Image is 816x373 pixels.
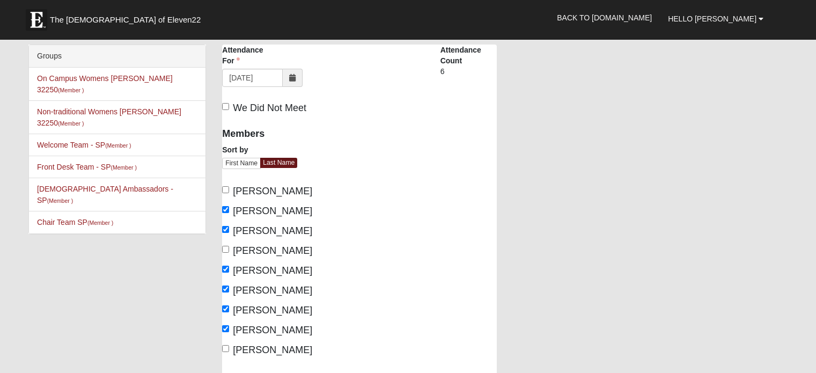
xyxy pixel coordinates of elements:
[222,266,229,273] input: [PERSON_NAME]
[222,128,351,140] h4: Members
[222,325,229,332] input: [PERSON_NAME]
[668,14,756,23] span: Hello [PERSON_NAME]
[37,141,131,149] a: Welcome Team - SP(Member )
[222,45,278,66] label: Attendance For
[549,4,660,31] a: Back to [DOMAIN_NAME]
[222,286,229,292] input: [PERSON_NAME]
[87,220,113,226] small: (Member )
[47,198,73,204] small: (Member )
[222,158,261,169] a: First Name
[222,103,229,110] input: We Did Not Meet
[233,265,312,276] span: [PERSON_NAME]
[37,163,137,171] a: Front Desk Team - SP(Member )
[50,14,201,25] span: The [DEMOGRAPHIC_DATA] of Eleven22
[222,226,229,233] input: [PERSON_NAME]
[58,120,84,127] small: (Member )
[233,206,312,216] span: [PERSON_NAME]
[233,245,312,256] span: [PERSON_NAME]
[660,5,771,32] a: Hello [PERSON_NAME]
[222,206,229,213] input: [PERSON_NAME]
[233,305,312,316] span: [PERSON_NAME]
[233,186,312,196] span: [PERSON_NAME]
[222,305,229,312] input: [PERSON_NAME]
[233,325,312,335] span: [PERSON_NAME]
[440,66,497,84] div: 6
[37,185,173,204] a: [DEMOGRAPHIC_DATA] Ambassadors - SP(Member )
[37,74,173,94] a: On Campus Womens [PERSON_NAME] 32250(Member )
[222,186,229,193] input: [PERSON_NAME]
[37,107,181,127] a: Non-traditional Womens [PERSON_NAME] 32250(Member )
[111,164,136,171] small: (Member )
[260,158,297,168] a: Last Name
[105,142,131,149] small: (Member )
[222,345,229,352] input: [PERSON_NAME]
[233,345,312,355] span: [PERSON_NAME]
[20,4,235,31] a: The [DEMOGRAPHIC_DATA] of Eleven22
[233,285,312,296] span: [PERSON_NAME]
[233,225,312,236] span: [PERSON_NAME]
[222,144,248,155] label: Sort by
[222,246,229,253] input: [PERSON_NAME]
[58,87,84,93] small: (Member )
[26,9,47,31] img: Eleven22 logo
[440,45,497,66] label: Attendance Count
[37,218,113,226] a: Chair Team SP(Member )
[233,103,306,113] span: We Did Not Meet
[29,45,205,68] div: Groups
